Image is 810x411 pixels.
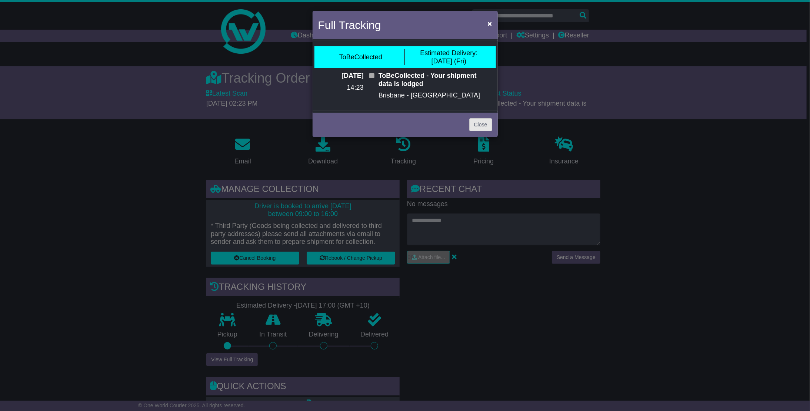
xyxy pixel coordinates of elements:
a: Close [469,118,492,131]
button: Close [484,16,496,31]
p: ToBeCollected - Your shipment data is lodged [379,72,492,88]
h4: Full Tracking [318,17,381,33]
p: [DATE] [318,72,364,80]
span: Estimated Delivery: [420,49,477,57]
p: Brisbane - [GEOGRAPHIC_DATA] [379,92,492,100]
p: 14:23 [318,84,364,92]
div: [DATE] (Fri) [420,49,477,65]
span: × [487,19,492,28]
div: ToBeCollected [339,53,382,62]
